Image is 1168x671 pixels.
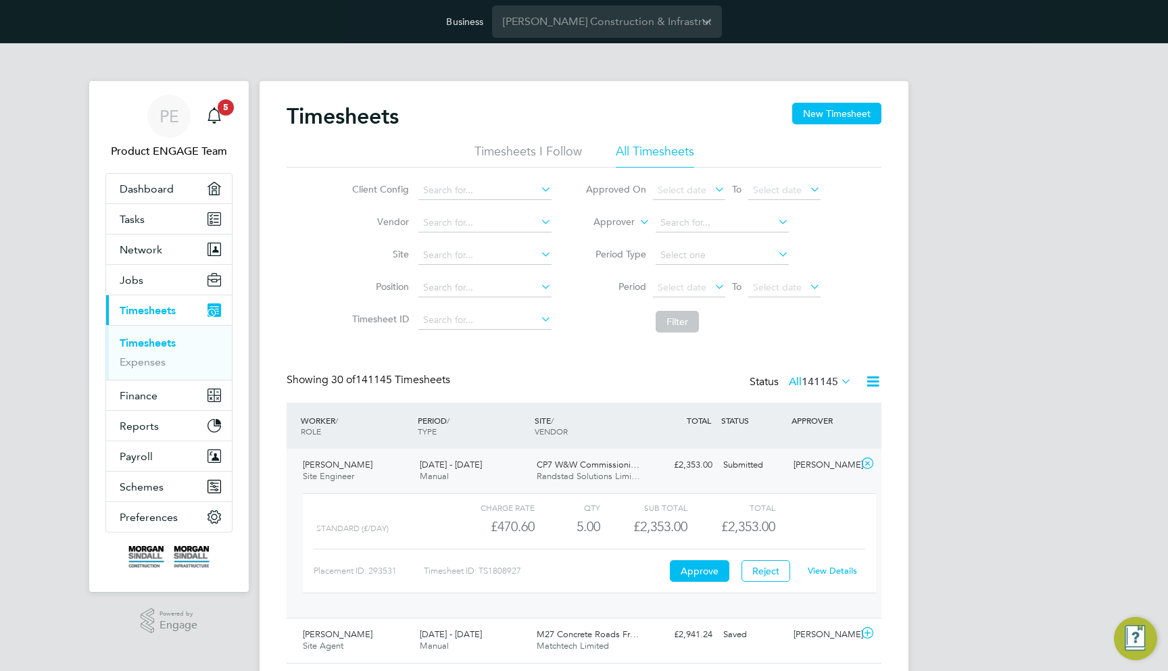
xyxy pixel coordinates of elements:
label: Approver [574,216,635,229]
span: Manual [420,640,449,651]
button: Engage Resource Center [1114,617,1157,660]
label: Timesheet ID [348,313,409,325]
img: morgansindall-logo-retina.png [128,546,210,568]
button: Filter [656,311,699,332]
span: Finance [120,389,157,402]
div: £2,941.24 [648,624,718,646]
div: £470.60 [447,516,535,538]
span: TOTAL [687,415,711,426]
span: Randstad Solutions Limi… [537,470,640,482]
div: Total [687,499,775,516]
span: Payroll [120,450,153,463]
input: Search for... [418,311,552,330]
label: Position [348,280,409,293]
span: Dashboard [120,182,174,195]
span: Product ENGAGE Team [105,143,233,159]
li: All Timesheets [616,143,694,168]
button: Reports [106,411,232,441]
span: Network [120,243,162,256]
a: View Details [808,565,857,576]
span: VENDOR [535,426,568,437]
a: Powered byEngage [141,608,198,634]
div: £2,353.00 [600,516,687,538]
a: Tasks [106,204,232,234]
div: QTY [535,499,600,516]
span: / [335,415,338,426]
span: [PERSON_NAME] [303,459,372,470]
button: Reject [741,560,790,582]
div: [PERSON_NAME] [788,454,858,476]
div: WORKER [297,408,414,443]
a: 5 [201,95,228,138]
div: PERIOD [414,408,531,443]
a: Timesheets [120,337,176,349]
button: New Timesheet [792,103,881,124]
label: Approved On [585,183,646,195]
button: Payroll [106,441,232,471]
li: Timesheets I Follow [474,143,582,168]
input: Search for... [418,278,552,297]
span: Standard (£/day) [316,524,389,533]
span: To [728,278,746,295]
div: [PERSON_NAME] [788,624,858,646]
span: Engage [160,620,197,631]
span: / [447,415,449,426]
nav: Main navigation [89,81,249,592]
span: ROLE [301,426,321,437]
span: Reports [120,420,159,432]
span: Preferences [120,511,178,524]
button: Approve [670,560,729,582]
span: TYPE [418,426,437,437]
a: Dashboard [106,174,232,203]
div: STATUS [718,408,788,432]
div: Charge rate [447,499,535,516]
input: Search for... [656,214,789,232]
input: Select one [656,246,789,265]
span: Tasks [120,213,145,226]
a: PEProduct ENGAGE Team [105,95,233,159]
span: / [551,415,554,426]
div: Sub Total [600,499,687,516]
label: Client Config [348,183,409,195]
div: Placement ID: 293531 [314,560,424,582]
span: Schemes [120,480,164,493]
span: PE [160,107,179,125]
span: Manual [420,470,449,482]
span: Powered by [160,608,197,620]
span: Select date [753,281,802,293]
div: APPROVER [788,408,858,432]
div: Timesheet ID: TS1808927 [424,560,666,582]
span: 141145 [802,375,838,389]
span: 5 [218,99,234,116]
span: Select date [658,281,706,293]
label: Business [446,16,483,28]
span: CP7 W&W Commissioni… [537,459,639,470]
h2: Timesheets [287,103,399,130]
span: Select date [658,184,706,196]
span: [DATE] - [DATE] [420,628,482,640]
label: All [789,375,852,389]
span: [DATE] - [DATE] [420,459,482,470]
span: Site Engineer [303,470,354,482]
div: Status [750,373,854,392]
label: Period [585,280,646,293]
button: Timesheets [106,295,232,325]
div: Showing [287,373,453,387]
button: Schemes [106,472,232,501]
input: Search for... [418,214,552,232]
span: Timesheets [120,304,176,317]
span: To [728,180,746,198]
div: Saved [718,624,788,646]
span: £2,353.00 [721,518,775,535]
span: 30 of [331,373,356,387]
a: Go to home page [105,546,233,568]
button: Finance [106,380,232,410]
div: Timesheets [106,325,232,380]
div: Submitted [718,454,788,476]
input: Search for... [418,246,552,265]
span: M27 Concrete Roads Fr… [537,628,639,640]
input: Search for... [418,181,552,200]
button: Jobs [106,265,232,295]
div: SITE [531,408,648,443]
span: Matchtech Limited [537,640,609,651]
